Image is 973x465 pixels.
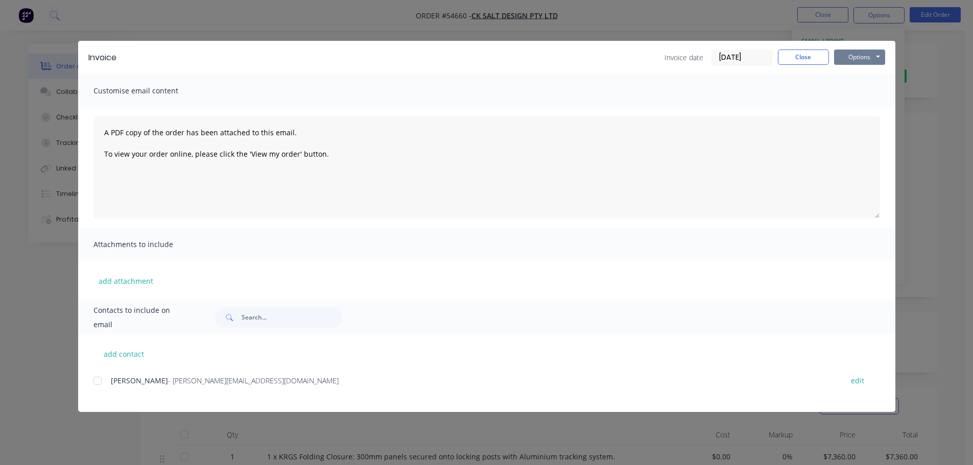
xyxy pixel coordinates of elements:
[88,52,116,64] div: Invoice
[168,376,339,385] span: - [PERSON_NAME][EMAIL_ADDRESS][DOMAIN_NAME]
[111,376,168,385] span: [PERSON_NAME]
[93,84,206,98] span: Customise email content
[93,116,880,218] textarea: A PDF copy of the order has been attached to this email. To view your order online, please click ...
[778,50,829,65] button: Close
[834,50,885,65] button: Options
[665,52,703,63] span: Invoice date
[93,237,206,252] span: Attachments to include
[93,346,155,361] button: add contact
[845,374,870,387] button: edit
[242,307,343,328] input: Search...
[93,303,190,332] span: Contacts to include on email
[93,273,158,288] button: add attachment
